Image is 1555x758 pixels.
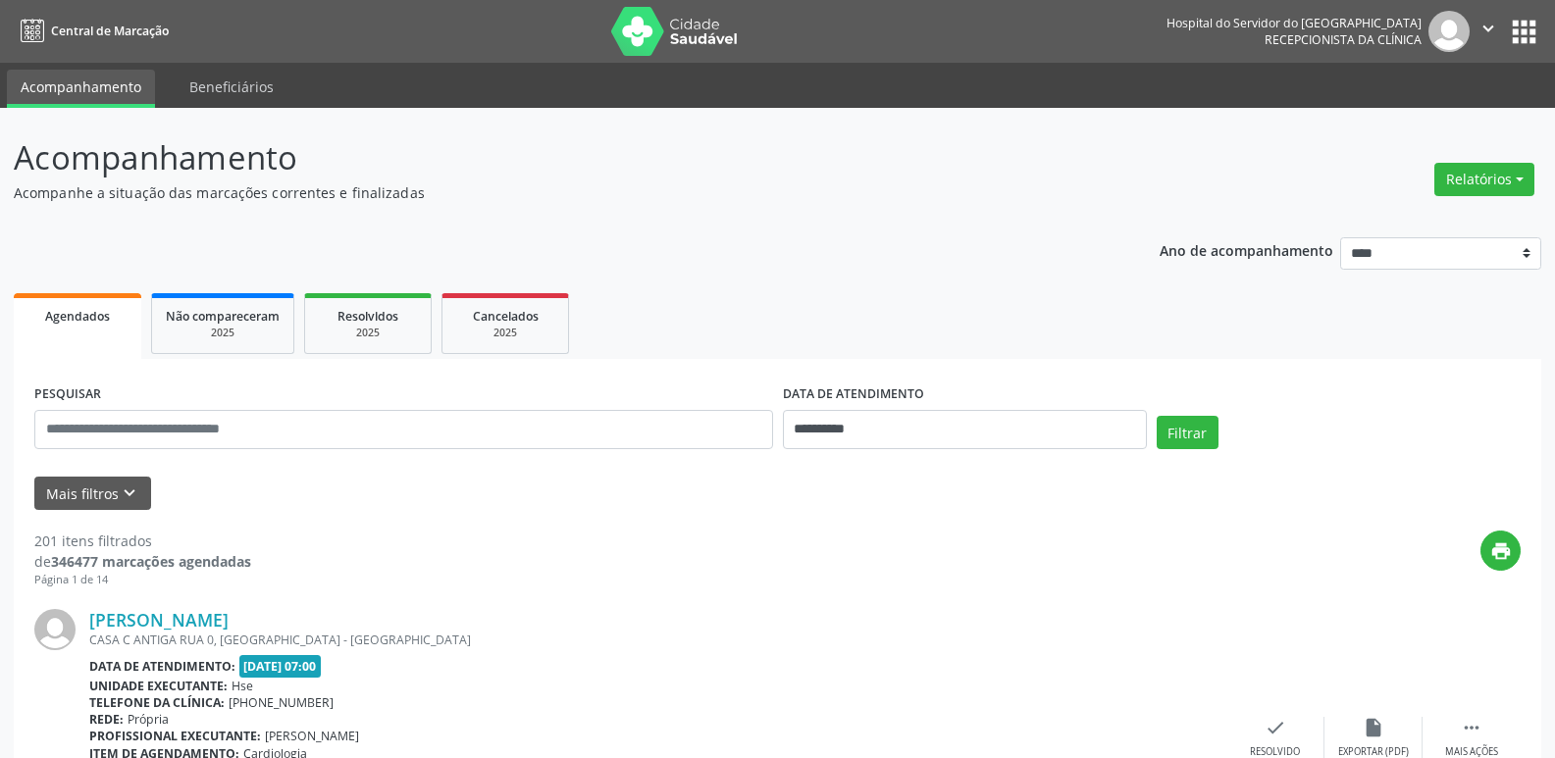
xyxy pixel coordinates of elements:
span: [PERSON_NAME] [265,728,359,744]
span: Hse [232,678,253,694]
b: Rede: [89,711,124,728]
span: Própria [128,711,169,728]
i: print [1490,540,1512,562]
button: print [1480,531,1521,571]
a: Central de Marcação [14,15,169,47]
img: img [1428,11,1470,52]
button: Mais filtroskeyboard_arrow_down [34,477,151,511]
div: 201 itens filtrados [34,531,251,551]
span: Central de Marcação [51,23,169,39]
p: Acompanhe a situação das marcações correntes e finalizadas [14,182,1083,203]
span: Cancelados [473,308,539,325]
div: Página 1 de 14 [34,572,251,588]
label: PESQUISAR [34,379,101,410]
b: Unidade executante: [89,678,228,694]
div: 2025 [319,326,417,340]
span: Resolvidos [337,308,398,325]
span: [PHONE_NUMBER] [229,694,334,711]
img: img [34,609,76,650]
b: Telefone da clínica: [89,694,225,711]
b: Profissional executante: [89,728,261,744]
button:  [1470,11,1507,52]
button: apps [1507,15,1541,49]
i: insert_drive_file [1363,717,1384,738]
div: de [34,551,251,572]
div: CASA C ANTIGA RUA 0, [GEOGRAPHIC_DATA] - [GEOGRAPHIC_DATA] [89,632,1226,648]
p: Acompanhamento [14,133,1083,182]
span: Recepcionista da clínica [1265,31,1422,48]
span: [DATE] 07:00 [239,655,322,678]
span: Agendados [45,308,110,325]
i:  [1461,717,1482,738]
div: 2025 [166,326,280,340]
div: Hospital do Servidor do [GEOGRAPHIC_DATA] [1166,15,1422,31]
i: check [1265,717,1286,738]
i:  [1477,18,1499,39]
a: Beneficiários [176,70,287,104]
a: [PERSON_NAME] [89,609,229,631]
button: Filtrar [1157,416,1218,449]
div: 2025 [456,326,554,340]
a: Acompanhamento [7,70,155,108]
strong: 346477 marcações agendadas [51,552,251,571]
label: DATA DE ATENDIMENTO [783,379,924,410]
i: keyboard_arrow_down [119,482,140,504]
span: Não compareceram [166,308,280,325]
b: Data de atendimento: [89,658,235,675]
p: Ano de acompanhamento [1160,237,1333,262]
button: Relatórios [1434,163,1534,196]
